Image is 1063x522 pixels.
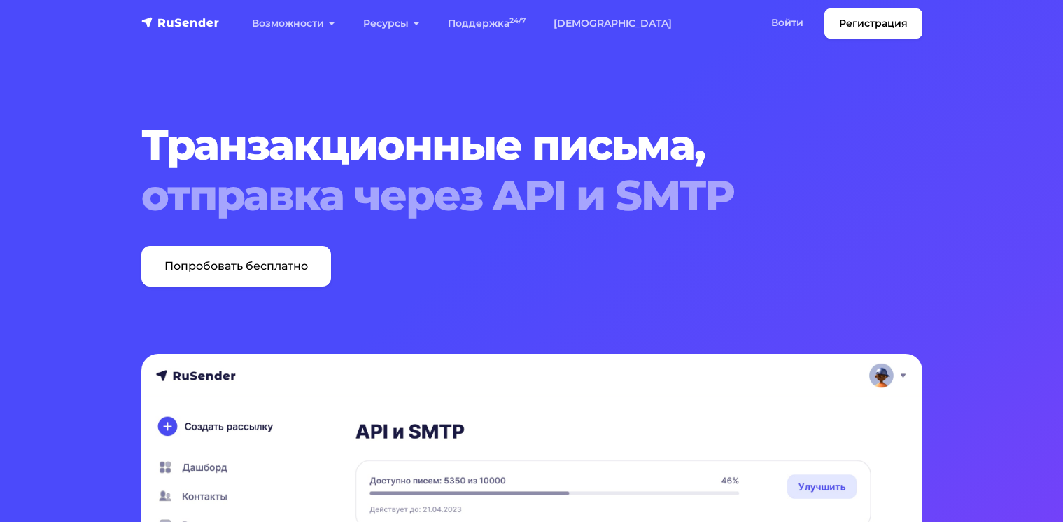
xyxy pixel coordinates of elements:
sup: 24/7 [509,16,526,25]
a: [DEMOGRAPHIC_DATA] [540,9,686,38]
span: отправка через API и SMTP [141,170,856,221]
a: Попробовать бесплатно [141,246,331,287]
a: Войти [757,8,817,37]
a: Поддержка24/7 [434,9,540,38]
a: Возможности [238,9,349,38]
img: RuSender [141,15,220,29]
a: Ресурсы [349,9,434,38]
a: Регистрация [824,8,922,39]
h1: Транзакционные письма, [141,120,856,221]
